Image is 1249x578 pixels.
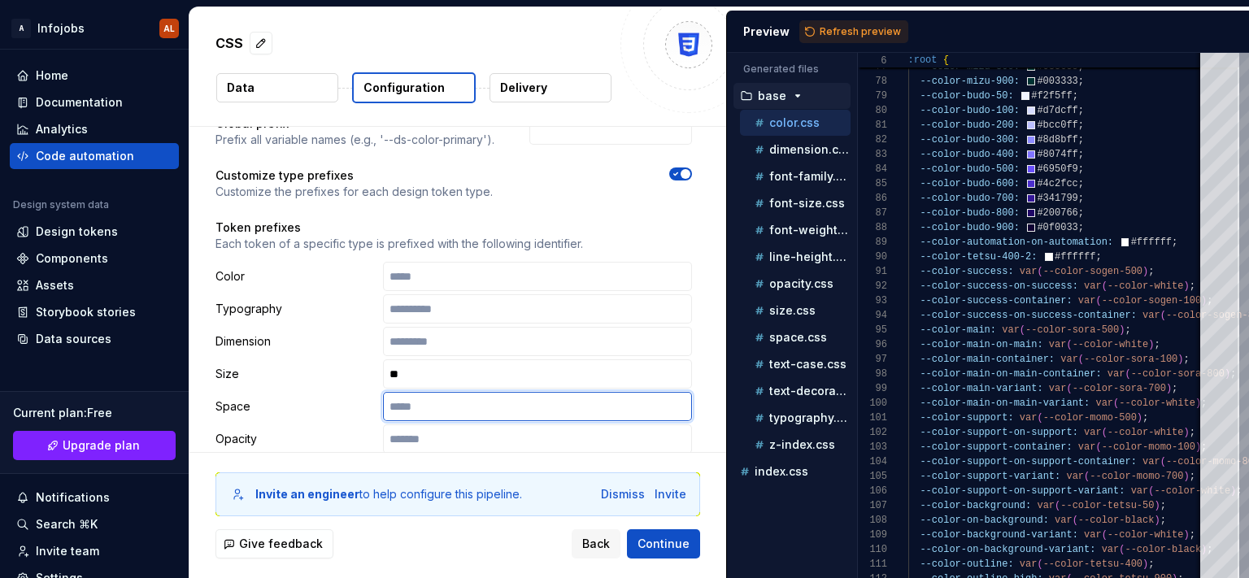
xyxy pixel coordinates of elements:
[13,198,109,211] div: Design system data
[920,485,1125,497] span: --color-support-on-support-variant:
[769,331,827,344] p: space.css
[920,515,1048,526] span: --color-on-background:
[1037,134,1077,146] span: #8d8bff
[920,500,1031,511] span: --color-background:
[215,529,333,558] button: Give feedback
[740,114,851,132] button: color.css
[1037,120,1077,131] span: #bcc0ff
[740,194,851,212] button: font-size.css
[1019,266,1037,277] span: var
[1160,515,1165,526] span: ;
[215,333,376,350] p: Dimension
[1037,193,1077,204] span: #341799
[1002,324,1020,336] span: var
[36,94,123,111] div: Documentation
[1154,515,1160,526] span: )
[858,323,887,337] div: 95
[1077,222,1083,233] span: ;
[858,133,887,147] div: 82
[627,529,700,558] button: Continue
[743,63,841,76] p: Generated files
[1037,178,1077,189] span: #4c2fcc
[1101,295,1200,306] span: --color-sogen-100
[215,301,376,317] p: Typography
[11,19,31,38] div: A
[858,381,887,396] div: 99
[1177,354,1183,365] span: )
[1183,529,1189,541] span: )
[920,383,1042,394] span: --color-main-variant:
[1077,105,1083,116] span: ;
[1055,515,1073,526] span: var
[1189,427,1195,438] span: ;
[1148,558,1154,570] span: ;
[36,277,74,293] div: Assets
[1060,354,1078,365] span: var
[1148,266,1154,277] span: ;
[740,221,851,239] button: font-weight.css
[1042,266,1142,277] span: --color-sogen-500
[215,184,493,200] p: Customize the prefixes for each design token type.
[255,486,522,502] div: to help configure this pipeline.
[215,33,243,53] p: CSS
[769,224,851,237] p: font-weight.css
[13,405,176,421] div: Current plan : Free
[215,398,376,415] p: Space
[920,178,1019,189] span: --color-budo-600:
[1077,295,1095,306] span: var
[920,441,1072,453] span: --color-support-container:
[215,431,376,447] p: Opacity
[1183,427,1189,438] span: )
[858,206,887,220] div: 87
[1130,485,1148,497] span: var
[758,89,786,102] p: base
[1101,529,1107,541] span: (
[36,489,110,506] div: Notifications
[733,87,851,105] button: base
[1042,412,1136,424] span: --color-momo-500
[1037,412,1042,424] span: (
[920,544,1095,555] span: --color-on-background-variant:
[858,337,887,352] div: 96
[1077,178,1083,189] span: ;
[1037,207,1077,219] span: #200766
[1189,471,1195,482] span: ;
[920,222,1019,233] span: --color-budo-900:
[10,116,179,142] a: Analytics
[10,538,179,564] a: Invite team
[740,382,851,400] button: text-decoration.css
[1037,558,1042,570] span: (
[920,193,1019,204] span: --color-budo-700:
[769,411,851,424] p: typography.css
[820,25,901,38] span: Refresh preview
[920,105,1019,116] span: --color-budo-100:
[740,141,851,159] button: dimension.css
[920,398,1090,409] span: --color-main-on-main-variant:
[920,529,1077,541] span: --color-background-variant:
[920,558,1013,570] span: --color-outline:
[215,236,692,252] p: Each token of a specific type is prefixed with the following identifier.
[601,486,645,502] div: Dismiss
[1031,90,1072,102] span: #f2f5ff
[490,73,611,102] button: Delivery
[1142,310,1160,321] span: var
[1077,76,1083,87] span: ;
[769,277,833,290] p: opacity.css
[1107,529,1183,541] span: --color-white
[655,486,686,502] div: Invite
[10,219,179,245] a: Design tokens
[1154,485,1230,497] span: --color-white
[743,24,790,40] div: Preview
[1125,368,1130,380] span: (
[943,54,949,66] span: {
[227,80,255,96] p: Data
[215,132,494,148] p: Prefix all variable names (e.g., '--ds-color-primary').
[1084,280,1102,292] span: var
[36,121,88,137] div: Analytics
[769,438,835,451] p: z-index.css
[215,167,493,184] p: Customize type prefixes
[1172,383,1177,394] span: ;
[1060,500,1154,511] span: --color-tetsu-50
[740,409,851,427] button: typography.css
[255,487,359,501] b: Invite an engineer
